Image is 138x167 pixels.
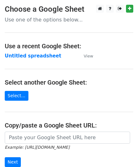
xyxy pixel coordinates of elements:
h3: Choose a Google Sheet [5,5,133,14]
input: Paste your Google Sheet URL here [5,132,130,144]
h4: Copy/paste a Google Sheet URL: [5,122,133,129]
small: Example: [URL][DOMAIN_NAME] [5,145,69,150]
a: View [77,53,93,59]
input: Next [5,157,21,167]
h4: Select another Google Sheet: [5,79,133,86]
p: Use one of the options below... [5,16,133,23]
h4: Use a recent Google Sheet: [5,42,133,50]
a: Select... [5,91,28,101]
small: View [84,54,93,58]
a: Untitled spreadsheet [5,53,61,59]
